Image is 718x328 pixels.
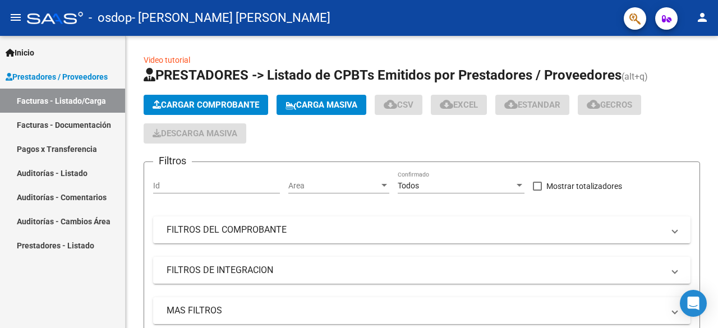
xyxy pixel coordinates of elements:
button: EXCEL [431,95,487,115]
mat-icon: cloud_download [587,98,600,111]
mat-panel-title: MAS FILTROS [167,304,664,317]
mat-panel-title: FILTROS DE INTEGRACION [167,264,664,276]
span: Prestadores / Proveedores [6,71,108,83]
mat-expansion-panel-header: MAS FILTROS [153,297,691,324]
mat-icon: person [696,11,709,24]
button: Descarga Masiva [144,123,246,144]
mat-expansion-panel-header: FILTROS DEL COMPROBANTE [153,216,691,243]
mat-panel-title: FILTROS DEL COMPROBANTE [167,224,664,236]
app-download-masive: Descarga masiva de comprobantes (adjuntos) [144,123,246,144]
button: Gecros [578,95,641,115]
button: CSV [375,95,422,115]
span: Area [288,181,379,191]
h3: Filtros [153,153,192,169]
span: - [PERSON_NAME] [PERSON_NAME] [132,6,330,30]
span: - osdop [89,6,132,30]
button: Cargar Comprobante [144,95,268,115]
span: PRESTADORES -> Listado de CPBTs Emitidos por Prestadores / Proveedores [144,67,622,83]
span: Gecros [587,100,632,110]
mat-expansion-panel-header: FILTROS DE INTEGRACION [153,257,691,284]
span: Cargar Comprobante [153,100,259,110]
span: (alt+q) [622,71,648,82]
button: Estandar [495,95,569,115]
mat-icon: cloud_download [440,98,453,111]
span: Mostrar totalizadores [546,179,622,193]
mat-icon: menu [9,11,22,24]
span: Descarga Masiva [153,128,237,138]
button: Carga Masiva [277,95,366,115]
mat-icon: cloud_download [504,98,518,111]
span: Estandar [504,100,560,110]
span: CSV [384,100,413,110]
span: Inicio [6,47,34,59]
span: Carga Masiva [286,100,357,110]
a: Video tutorial [144,56,190,64]
span: EXCEL [440,100,478,110]
mat-icon: cloud_download [384,98,397,111]
span: Todos [398,181,419,190]
div: Open Intercom Messenger [680,290,707,317]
